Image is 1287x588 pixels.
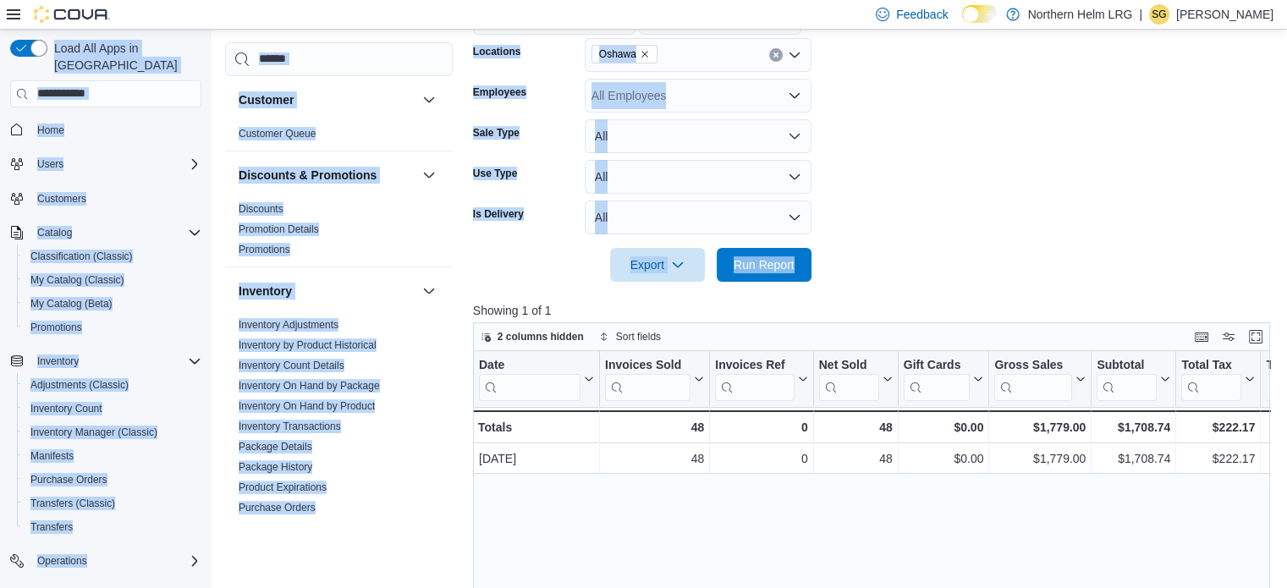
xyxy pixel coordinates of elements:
[30,551,94,571] button: Operations
[592,327,668,347] button: Sort fields
[24,517,201,537] span: Transfers
[239,203,283,215] a: Discounts
[239,339,377,351] a: Inventory by Product Historical
[239,460,312,474] span: Package History
[30,351,85,371] button: Inventory
[640,49,650,59] button: Remove Oshawa from selection in this group
[818,357,878,400] div: Net Sold
[239,127,316,140] span: Customer Queue
[994,357,1072,373] div: Gross Sales
[37,157,63,171] span: Users
[903,357,983,400] button: Gift Cards
[30,426,157,439] span: Inventory Manager (Classic)
[239,399,375,413] span: Inventory On Hand by Product
[24,493,201,514] span: Transfers (Classic)
[479,357,594,400] button: Date
[239,502,316,514] a: Purchase Orders
[37,354,79,368] span: Inventory
[30,188,201,209] span: Customers
[24,246,140,267] a: Classification (Classic)
[239,360,344,371] a: Inventory Count Details
[30,378,129,392] span: Adjustments (Classic)
[24,375,135,395] a: Adjustments (Classic)
[3,349,208,373] button: Inventory
[239,319,338,331] a: Inventory Adjustments
[24,470,114,490] a: Purchase Orders
[585,119,811,153] button: All
[1176,4,1273,25] p: [PERSON_NAME]
[3,186,208,211] button: Customers
[239,223,319,236] span: Promotion Details
[715,357,807,400] button: Invoices Ref
[1097,417,1170,437] div: $1,708.74
[30,273,124,287] span: My Catalog (Classic)
[715,448,807,469] div: 0
[17,492,208,515] button: Transfers (Classic)
[962,23,963,24] span: Dark Mode
[994,417,1086,437] div: $1,779.00
[1218,327,1239,347] button: Display options
[239,481,327,494] span: Product Expirations
[37,554,87,568] span: Operations
[818,357,878,373] div: Net Sold
[24,317,201,338] span: Promotions
[473,302,1279,319] p: Showing 1 of 1
[769,48,783,62] button: Clear input
[788,48,801,62] button: Open list of options
[34,6,110,23] img: Cova
[788,89,801,102] button: Open list of options
[1097,357,1170,400] button: Subtotal
[30,551,201,571] span: Operations
[239,318,338,332] span: Inventory Adjustments
[17,316,208,339] button: Promotions
[239,420,341,433] span: Inventory Transactions
[818,417,892,437] div: 48
[24,422,164,442] a: Inventory Manager (Classic)
[239,167,377,184] h3: Discounts & Promotions
[239,128,316,140] a: Customer Queue
[24,270,131,290] a: My Catalog (Classic)
[479,357,580,400] div: Date
[30,449,74,463] span: Manifests
[30,223,79,243] button: Catalog
[994,448,1086,469] div: $1,779.00
[225,199,453,267] div: Discounts & Promotions
[1181,357,1255,400] button: Total Tax
[24,294,201,314] span: My Catalog (Beta)
[24,493,122,514] a: Transfers (Classic)
[239,481,327,493] a: Product Expirations
[30,351,201,371] span: Inventory
[1181,417,1255,437] div: $222.17
[239,338,377,352] span: Inventory by Product Historical
[24,317,89,338] a: Promotions
[24,375,201,395] span: Adjustments (Classic)
[605,357,704,400] button: Invoices Sold
[24,446,201,466] span: Manifests
[24,517,80,537] a: Transfers
[239,202,283,216] span: Discounts
[1097,357,1157,400] div: Subtotal
[17,292,208,316] button: My Catalog (Beta)
[419,281,439,301] button: Inventory
[1097,448,1170,469] div: $1,708.74
[30,297,113,310] span: My Catalog (Beta)
[225,124,453,151] div: Customer
[591,45,657,63] span: Oshawa
[30,189,93,209] a: Customers
[896,6,948,23] span: Feedback
[30,119,201,140] span: Home
[1152,4,1166,25] span: SG
[994,357,1072,400] div: Gross Sales
[17,515,208,539] button: Transfers
[1181,357,1241,400] div: Total Tax
[1139,4,1142,25] p: |
[30,154,70,174] button: Users
[474,327,591,347] button: 2 columns hidden
[47,40,201,74] span: Load All Apps in [GEOGRAPHIC_DATA]
[3,152,208,176] button: Users
[610,248,705,282] button: Export
[239,223,319,235] a: Promotion Details
[717,248,811,282] button: Run Report
[479,357,580,373] div: Date
[30,154,201,174] span: Users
